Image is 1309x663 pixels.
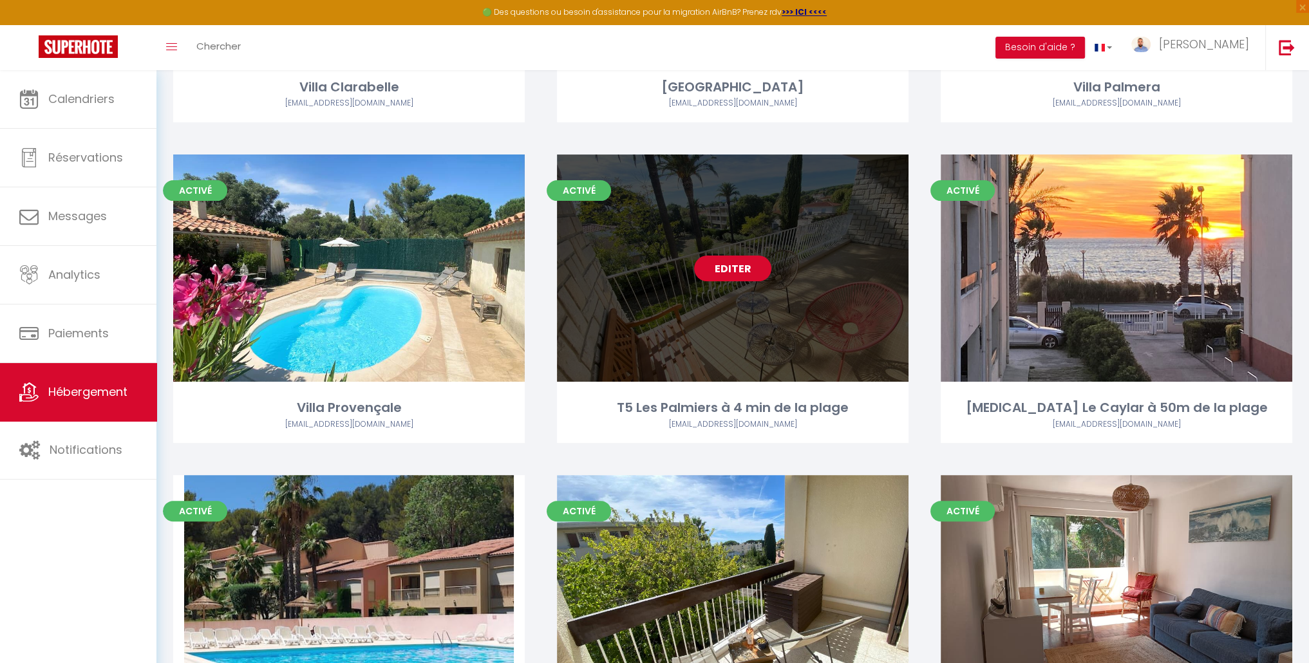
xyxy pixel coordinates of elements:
[995,37,1085,59] button: Besoin d'aide ?
[163,501,227,521] span: Activé
[1279,39,1295,55] img: logout
[48,325,109,341] span: Paiements
[48,266,100,283] span: Analytics
[173,77,525,97] div: Villa Clarabelle
[173,418,525,431] div: Airbnb
[941,398,1292,418] div: [MEDICAL_DATA] Le Caylar à 50m de la plage
[557,97,909,109] div: Airbnb
[39,35,118,58] img: Super Booking
[196,39,241,53] span: Chercher
[782,6,827,17] a: >>> ICI <<<<
[48,91,115,107] span: Calendriers
[173,398,525,418] div: Villa Provençale
[941,418,1292,431] div: Airbnb
[557,398,909,418] div: T5 Les Palmiers à 4 min de la plage
[48,384,127,400] span: Hébergement
[941,97,1292,109] div: Airbnb
[48,208,107,224] span: Messages
[163,180,227,201] span: Activé
[50,442,122,458] span: Notifications
[1131,37,1151,52] img: ...
[941,77,1292,97] div: Villa Palmera
[1122,25,1265,70] a: ... [PERSON_NAME]
[173,97,525,109] div: Airbnb
[694,256,771,281] a: Editer
[1159,36,1249,52] span: [PERSON_NAME]
[557,418,909,431] div: Airbnb
[547,501,611,521] span: Activé
[48,149,123,165] span: Réservations
[930,180,995,201] span: Activé
[557,77,909,97] div: [GEOGRAPHIC_DATA]
[187,25,250,70] a: Chercher
[547,180,611,201] span: Activé
[930,501,995,521] span: Activé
